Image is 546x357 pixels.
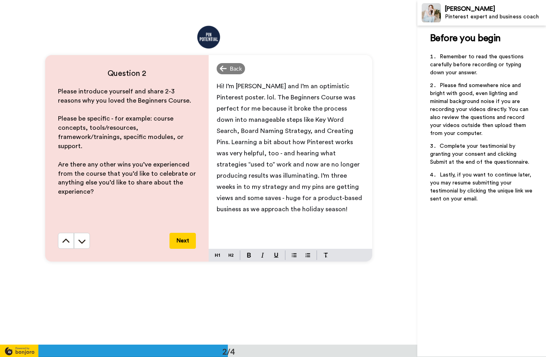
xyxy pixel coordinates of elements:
span: Lastly, if you want to continue later, you may resume submitting your testimonial by clicking the... [430,172,534,202]
span: Complete your testimonial by granting your consent and clicking Submit at the end of the question... [430,143,529,165]
img: bold-mark.svg [247,253,251,258]
img: underline-mark.svg [274,253,279,258]
div: 2/4 [209,346,248,357]
img: Profile Image [422,3,441,22]
img: italic-mark.svg [261,253,264,258]
span: Back [230,65,242,73]
span: Before you begin [430,34,501,43]
div: [PERSON_NAME] [445,5,546,13]
span: Hi! I’m [PERSON_NAME] and I’m an optimistic Pinterest poster. lol. The Beginners Course was perfe... [217,83,364,212]
div: Back [217,63,245,74]
img: heading-one-block.svg [215,252,220,258]
img: clear-format.svg [323,253,328,258]
span: Please introduce yourself and share 2-3 reasons why you loved the Beginners Course. [58,88,191,104]
span: Please be specific - for example: course concepts, tools/resources, framework/trainings, specific... [58,115,185,149]
span: Are there any other wins you’ve experienced from the course that you’d like to celebrate or anyth... [58,161,197,195]
img: numbered-block.svg [305,252,310,258]
img: bulleted-block.svg [292,252,297,258]
span: Remember to read the questions carefully before recording or typing down your answer. [430,54,525,75]
span: Please find somewhere nice and bright with good, even lighting and minimal background noise if yo... [430,83,530,136]
h4: Question 2 [58,68,196,79]
img: heading-two-block.svg [229,252,233,258]
div: Pinterest expert and business coach [445,14,546,20]
button: Next [169,233,196,249]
